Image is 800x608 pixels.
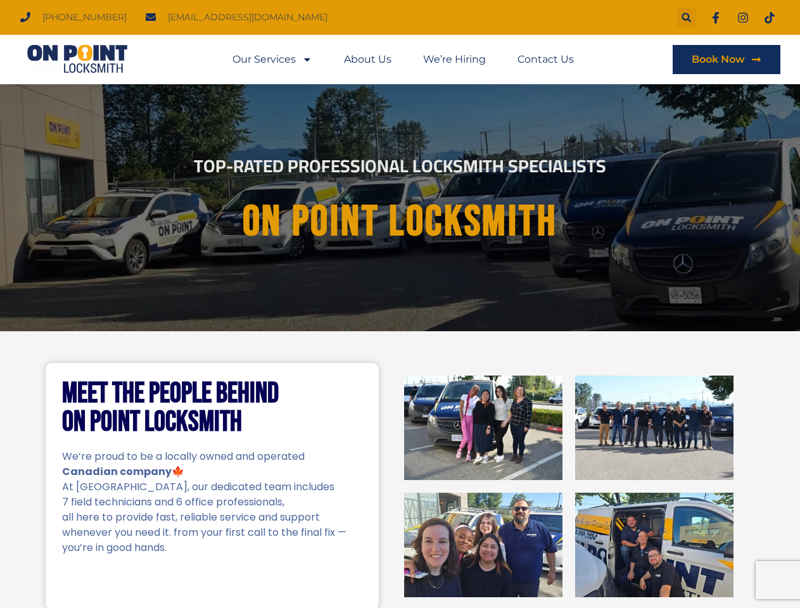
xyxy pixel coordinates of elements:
img: On Point Locksmith Port Coquitlam, BC 4 [575,493,733,597]
a: Our Services [232,45,312,74]
img: On Point Locksmith Port Coquitlam, BC 3 [404,493,562,597]
span: [EMAIL_ADDRESS][DOMAIN_NAME] [165,9,327,26]
span: Book Now [692,54,745,65]
h2: Top-Rated Professional Locksmith Specialists [48,157,752,175]
img: On Point Locksmith Port Coquitlam, BC 1 [404,376,562,480]
a: About Us [344,45,391,74]
p: all here to provide fast, reliable service and support [62,510,362,525]
p: you’re in good hands. [62,540,362,555]
img: On Point Locksmith Port Coquitlam, BC 2 [575,376,733,480]
p: We’re proud to be a locally owned and operated [62,449,362,464]
a: Book Now [673,45,780,74]
span: [PHONE_NUMBER] [39,9,127,26]
a: We’re Hiring [423,45,486,74]
h1: On point Locksmith [59,198,742,246]
p: 🍁 At [GEOGRAPHIC_DATA], our dedicated team includes [62,464,362,495]
div: Search [676,8,696,27]
nav: Menu [232,45,574,74]
strong: Canadian company [62,464,172,479]
p: whenever you need it. from your first call to the final fix — [62,525,362,540]
p: 7 field technicians and 6 office professionals, [62,495,362,510]
a: Contact Us [517,45,574,74]
h2: Meet the People Behind On Point Locksmith [62,379,362,436]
